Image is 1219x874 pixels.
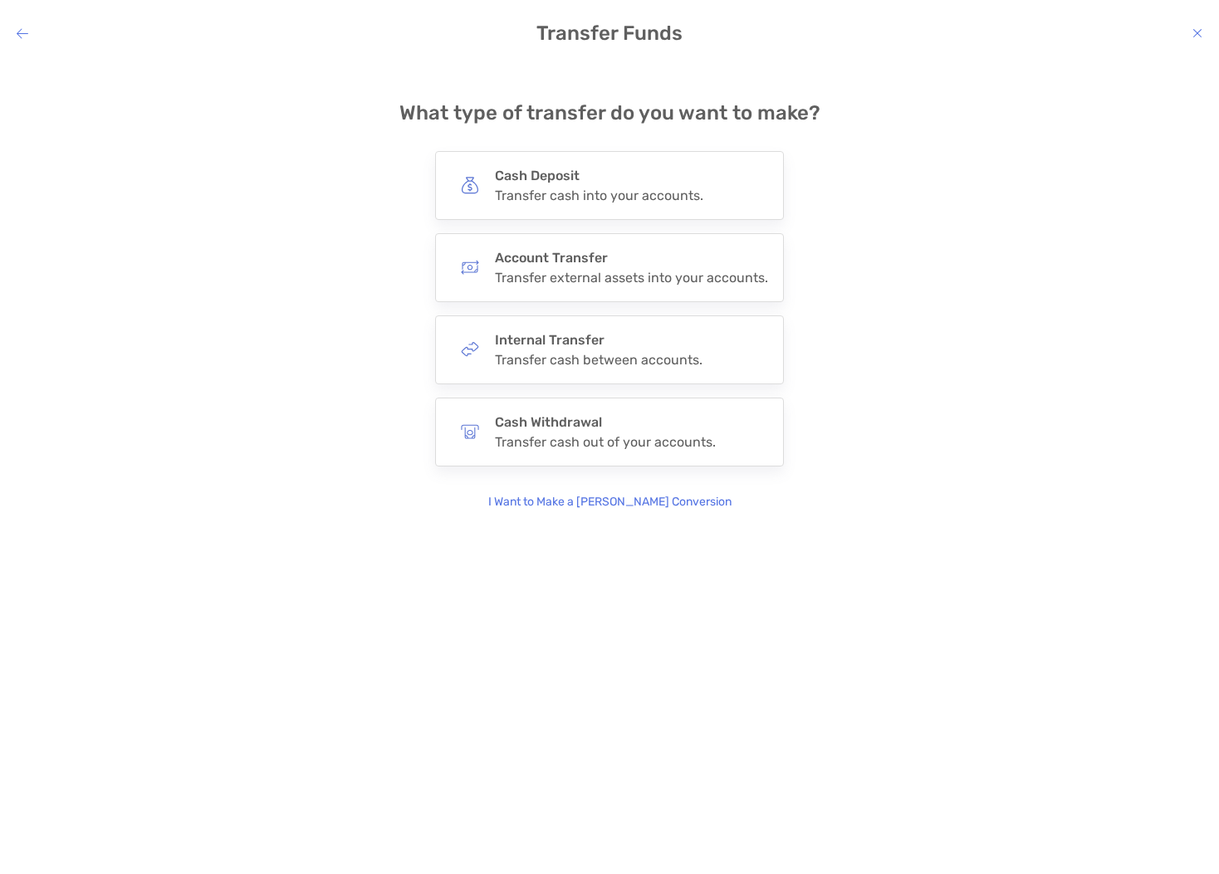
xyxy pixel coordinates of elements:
[461,176,479,194] img: button icon
[495,188,703,203] div: Transfer cash into your accounts.
[495,414,716,430] h4: Cash Withdrawal
[488,493,732,511] p: I Want to Make a [PERSON_NAME] Conversion
[495,270,768,286] div: Transfer external assets into your accounts.
[461,422,479,441] img: button icon
[495,332,703,348] h4: Internal Transfer
[495,352,703,368] div: Transfer cash between accounts.
[461,340,479,359] img: button icon
[461,258,479,276] img: button icon
[495,168,703,183] h4: Cash Deposit
[495,250,768,266] h4: Account Transfer
[495,434,716,450] div: Transfer cash out of your accounts.
[399,101,820,125] h4: What type of transfer do you want to make?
